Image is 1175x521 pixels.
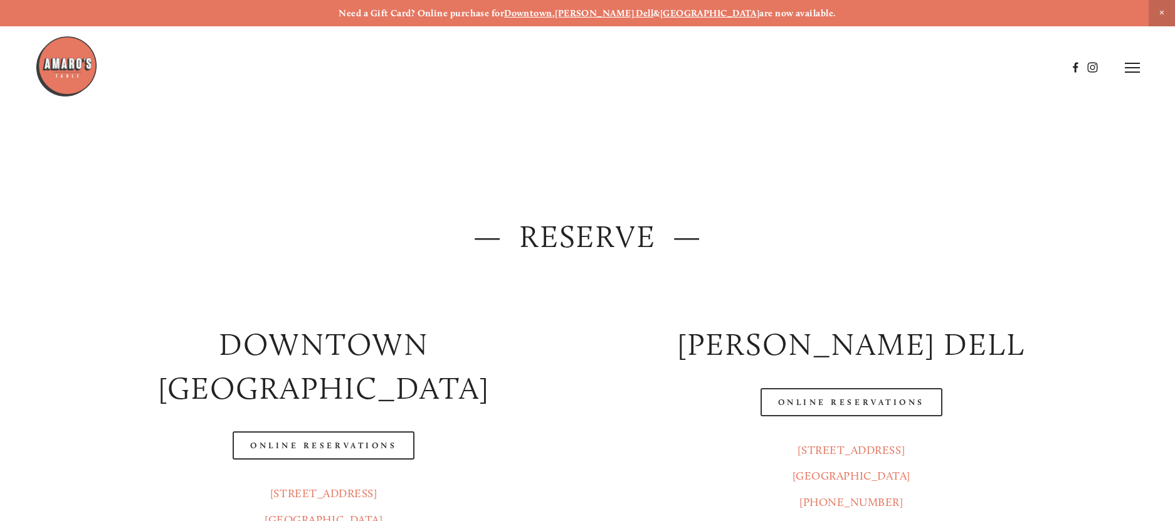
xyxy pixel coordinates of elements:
[552,8,555,19] strong: ,
[70,215,1104,259] h2: — Reserve —
[660,8,760,19] a: [GEOGRAPHIC_DATA]
[793,469,910,483] a: [GEOGRAPHIC_DATA]
[798,443,905,457] a: [STREET_ADDRESS]
[555,8,653,19] a: [PERSON_NAME] Dell
[759,8,836,19] strong: are now available.
[35,35,98,98] img: Amaro's Table
[653,8,660,19] strong: &
[233,431,414,460] a: Online Reservations
[598,323,1105,367] h2: [PERSON_NAME] DELL
[70,323,577,410] h2: Downtown [GEOGRAPHIC_DATA]
[270,487,377,500] a: [STREET_ADDRESS]
[799,495,904,509] a: [PHONE_NUMBER]
[761,388,942,416] a: Online Reservations
[339,8,504,19] strong: Need a Gift Card? Online purchase for
[504,8,552,19] a: Downtown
